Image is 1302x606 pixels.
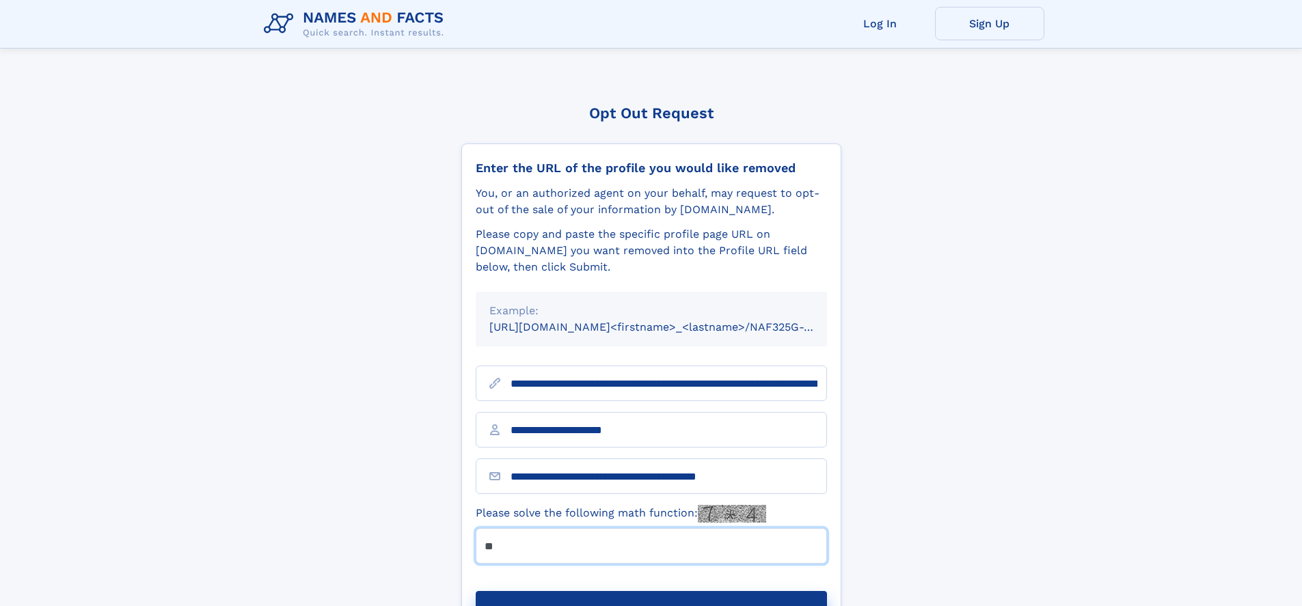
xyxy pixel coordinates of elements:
label: Please solve the following math function: [476,505,766,523]
div: Opt Out Request [461,105,841,122]
a: Sign Up [935,7,1044,40]
small: [URL][DOMAIN_NAME]<firstname>_<lastname>/NAF325G-xxxxxxxx [489,320,853,333]
div: You, or an authorized agent on your behalf, may request to opt-out of the sale of your informatio... [476,185,827,218]
div: Enter the URL of the profile you would like removed [476,161,827,176]
div: Please copy and paste the specific profile page URL on [DOMAIN_NAME] you want removed into the Pr... [476,226,827,275]
img: Logo Names and Facts [258,5,455,42]
a: Log In [826,7,935,40]
div: Example: [489,303,813,319]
